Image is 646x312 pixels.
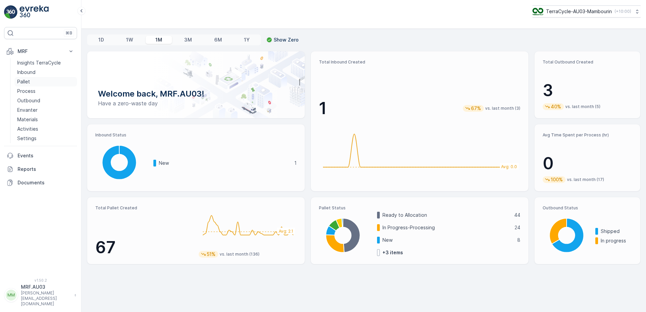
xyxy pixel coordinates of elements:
button: TerraCycle-AU03-Mambourin(+10:00) [532,5,641,18]
img: logo [4,5,18,19]
img: logo_light-DOdMpM7g.png [20,5,49,19]
p: New [159,160,290,166]
a: Insights TerraCycle [15,58,77,68]
p: vs. last month (136) [220,252,259,257]
p: Insights TerraCycle [17,59,61,66]
p: Reports [18,166,74,173]
p: MRF.AU03 [21,284,71,290]
a: Documents [4,176,77,189]
p: Welcome back, MRF.AU03! [98,88,294,99]
p: TerraCycle-AU03-Mambourin [546,8,612,15]
p: Ready to Allocation [382,212,510,218]
p: Activities [17,126,38,132]
a: Reports [4,162,77,176]
p: New [382,237,513,243]
p: Total Inbound Created [319,59,520,65]
p: Pallet [17,78,30,85]
p: Materials [17,116,38,123]
p: 0 [543,153,632,174]
p: 1M [155,36,162,43]
p: Pallet Status [319,205,520,211]
p: 51% [206,251,216,258]
p: Outbound Status [543,205,632,211]
p: Documents [18,179,74,186]
p: Outbound [17,97,40,104]
p: 67 [95,237,193,258]
p: 44 [514,212,520,218]
p: ( +10:00 ) [615,9,631,14]
p: 1 [294,160,297,166]
p: Total Outbound Created [543,59,632,65]
p: Events [18,152,74,159]
p: Envanter [17,107,38,113]
p: + 3 items [382,249,403,256]
a: Settings [15,134,77,143]
a: Inbound [15,68,77,77]
a: Events [4,149,77,162]
p: MRF [18,48,64,55]
p: 6M [214,36,222,43]
p: 3 [543,80,632,101]
a: Activities [15,124,77,134]
p: vs. last month (17) [567,177,604,182]
div: MM [6,290,17,301]
a: Materials [15,115,77,124]
p: Have a zero-waste day [98,99,294,107]
p: Process [17,88,35,95]
p: Show Zero [274,36,299,43]
p: 1Y [244,36,250,43]
p: 1D [98,36,104,43]
p: vs. last month (5) [565,104,600,109]
a: Envanter [15,105,77,115]
p: vs. last month (3) [485,106,520,111]
p: Settings [17,135,36,142]
p: 3M [184,36,192,43]
p: 100% [550,176,564,183]
button: MMMRF.AU03[PERSON_NAME][EMAIL_ADDRESS][DOMAIN_NAME] [4,284,77,307]
p: Shipped [601,228,632,235]
p: Inbound [17,69,35,76]
p: 1W [126,36,133,43]
a: Pallet [15,77,77,86]
img: image_D6FFc8H.png [532,8,543,15]
button: MRF [4,45,77,58]
p: 40% [550,103,562,110]
p: 1 [319,98,327,119]
a: Outbound [15,96,77,105]
p: Total Pallet Created [95,205,193,211]
p: 24 [515,224,520,231]
p: 8 [517,237,520,243]
a: Process [15,86,77,96]
p: In progress [601,237,632,244]
span: v 1.50.2 [4,278,77,282]
p: Inbound Status [95,132,297,138]
p: 67% [470,105,482,112]
p: ⌘B [66,30,72,36]
p: Avg Time Spent per Process (hr) [543,132,632,138]
p: [PERSON_NAME][EMAIL_ADDRESS][DOMAIN_NAME] [21,290,71,307]
p: In Progress-Processing [382,224,510,231]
